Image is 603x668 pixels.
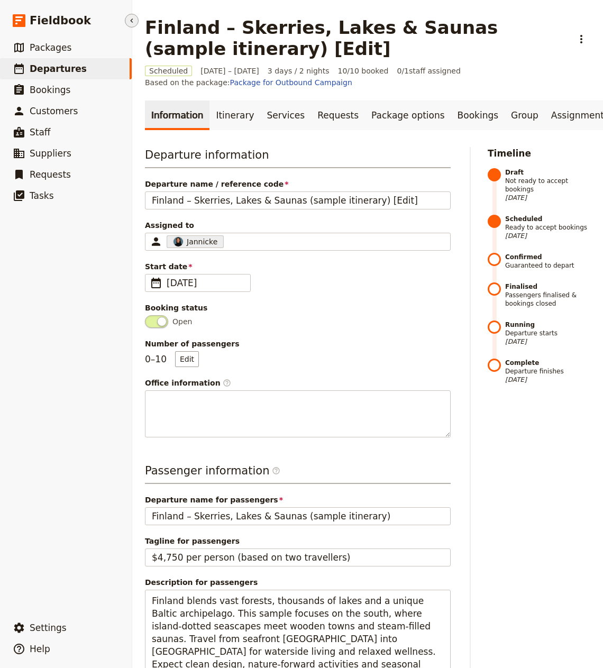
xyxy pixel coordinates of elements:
span: Guaranteed to depart [505,253,590,270]
a: Bookings [451,100,505,130]
span: ​ [223,379,231,387]
span: [DATE] [505,194,590,202]
span: Based on the package: [145,77,352,88]
p: 0 – 10 [145,351,199,367]
a: Services [261,100,312,130]
h3: Passenger information [145,463,451,484]
span: Start date [145,261,451,272]
a: Information [145,100,209,130]
span: Departures [30,63,87,74]
button: Hide menu [125,14,139,28]
span: Departure name / reference code [145,179,451,189]
span: Requests [30,169,71,180]
strong: Complete [505,359,590,367]
span: ​ [150,277,162,289]
span: Suppliers [30,148,71,159]
span: Open [172,316,192,327]
span: Help [30,644,50,654]
strong: Draft [505,168,590,177]
button: Actions [572,30,590,48]
span: Passengers finalised & bookings closed [505,282,590,308]
input: Departure name / reference code [145,191,451,209]
img: Profile [173,236,184,247]
span: Description for passengers [145,577,451,588]
span: 0 / 1 staff assigned [397,66,460,76]
span: Packages [30,42,71,53]
span: ​ [272,466,280,479]
input: Assigned toProfileJannickeClear input [226,235,228,248]
span: Ready to accept bookings [505,215,590,240]
span: Assigned to [145,220,451,231]
span: Departure name for passengers [145,495,451,505]
a: Package for Outbound Campaign [230,78,352,87]
a: Itinerary [209,100,260,130]
span: [DATE] – [DATE] [200,66,259,76]
span: Number of passengers [145,338,451,349]
span: Bookings [30,85,70,95]
span: [DATE] [505,376,590,384]
span: Tagline for passengers [145,536,451,546]
a: Package options [365,100,451,130]
span: Scheduled [145,66,192,76]
input: Tagline for passengers [145,548,451,566]
h2: Timeline [488,147,590,160]
h1: Finland – Skerries, Lakes & Saunas (sample itinerary) [Edit] [145,17,566,59]
strong: Confirmed [505,253,590,261]
strong: Scheduled [505,215,590,223]
span: Departure starts [505,321,590,346]
span: ​ [272,466,280,475]
span: [DATE] [505,232,590,240]
span: Settings [30,623,67,633]
h3: Departure information [145,147,451,168]
span: Fieldbook [30,13,91,29]
textarea: Office information​ [145,390,451,437]
strong: Finalised [505,282,590,291]
span: Departure finishes [505,359,590,384]
span: 10/10 booked [338,66,389,76]
span: Office information [145,378,451,388]
a: Group [505,100,545,130]
span: 3 days / 2 nights [268,66,330,76]
a: Requests [311,100,365,130]
span: Not ready to accept bookings [505,168,590,202]
span: [DATE] [505,337,590,346]
span: Staff [30,127,51,138]
span: Jannicke [187,236,217,247]
strong: Running [505,321,590,329]
span: Tasks [30,190,54,201]
div: Booking status [145,303,451,313]
span: Customers [30,106,78,116]
span: [DATE] [167,277,244,289]
input: Departure name for passengers [145,507,451,525]
button: Number of passengers0–10 [175,351,199,367]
